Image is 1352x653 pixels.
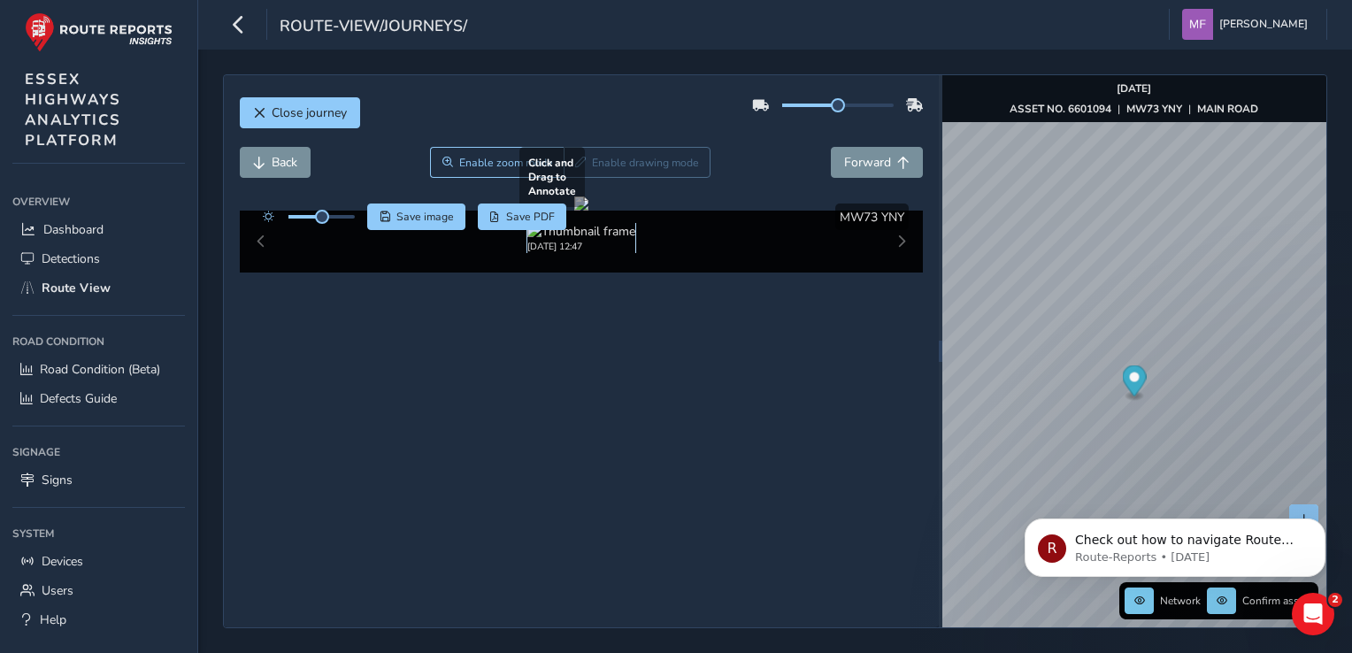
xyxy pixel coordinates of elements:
span: MW73 YNY [840,209,904,226]
span: Save PDF [506,210,555,224]
span: Save image [396,210,454,224]
span: Dashboard [43,221,104,238]
div: Road Condition [12,328,185,355]
span: Devices [42,553,83,570]
span: Signs [42,472,73,488]
button: Zoom [430,147,564,178]
a: Detections [12,244,185,273]
div: Signage [12,439,185,465]
a: Route View [12,273,185,303]
a: Devices [12,547,185,576]
a: Signs [12,465,185,495]
span: Route View [42,280,111,296]
button: [PERSON_NAME] [1182,9,1314,40]
a: Defects Guide [12,384,185,413]
span: Defects Guide [40,390,117,407]
div: [DATE] 12:47 [527,240,635,253]
img: diamond-layout [1182,9,1213,40]
span: 2 [1328,593,1342,607]
div: | | [1010,102,1258,116]
span: Enable zoom mode [459,156,553,170]
img: rr logo [25,12,173,52]
span: ESSEX HIGHWAYS ANALYTICS PLATFORM [25,69,121,150]
button: Back [240,147,311,178]
span: [PERSON_NAME] [1219,9,1308,40]
strong: MW73 YNY [1126,102,1182,116]
a: Road Condition (Beta) [12,355,185,384]
iframe: Intercom notifications message [998,481,1352,605]
div: Overview [12,188,185,215]
span: Help [40,611,66,628]
strong: ASSET NO. 6601094 [1010,102,1111,116]
button: PDF [478,204,567,230]
span: route-view/journeys/ [280,15,467,40]
strong: [DATE] [1117,81,1151,96]
span: Forward [844,154,891,171]
div: Map marker [1122,365,1146,402]
img: Thumbnail frame [527,223,635,240]
span: Detections [42,250,100,267]
span: Users [42,582,73,599]
button: Close journey [240,97,360,128]
span: Road Condition (Beta) [40,361,160,378]
button: Save [367,204,465,230]
a: Dashboard [12,215,185,244]
iframe: Intercom live chat [1292,593,1334,635]
button: Forward [831,147,923,178]
strong: MAIN ROAD [1197,102,1258,116]
span: Back [272,154,297,171]
a: Users [12,576,185,605]
span: Close journey [272,104,347,121]
div: System [12,520,185,547]
a: Help [12,605,185,634]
